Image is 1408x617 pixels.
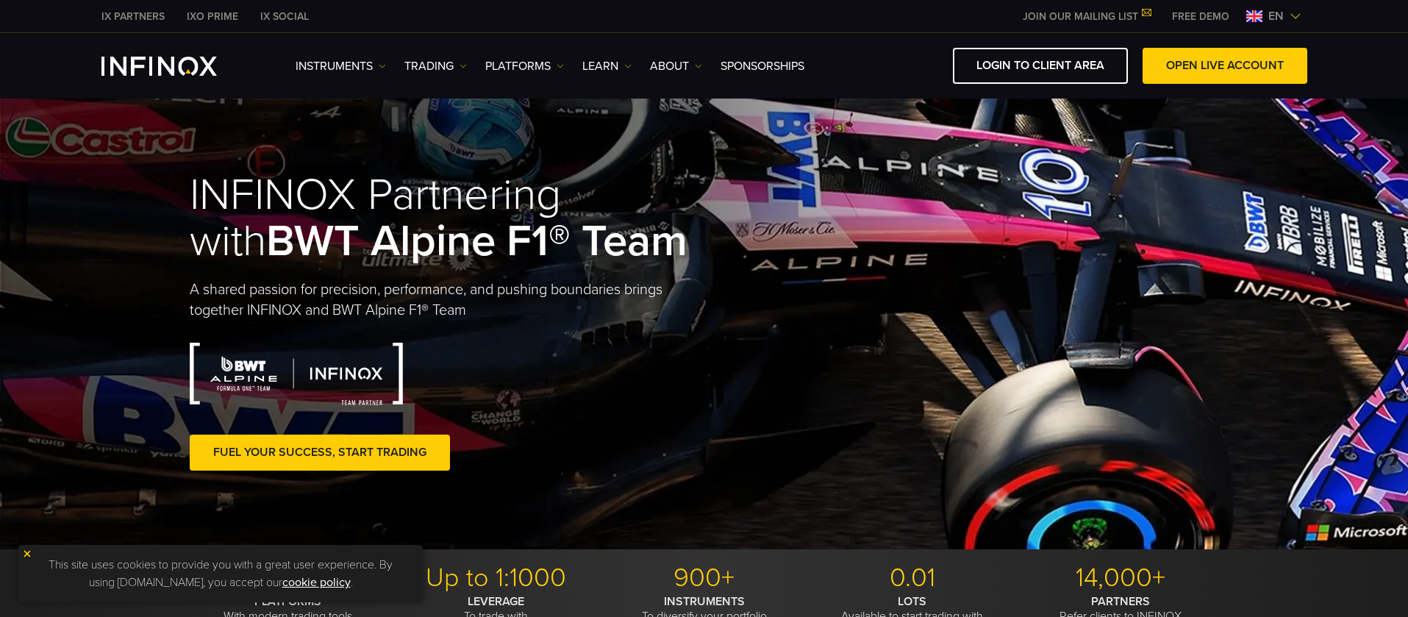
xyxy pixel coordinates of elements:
[485,57,564,75] a: PLATFORMS
[1262,7,1290,25] span: en
[249,9,320,24] a: INFINOX
[721,57,804,75] a: SPONSORSHIPS
[1143,48,1307,84] a: OPEN LIVE ACCOUNT
[190,435,450,471] a: FUEL YOUR SUCCESS, START TRADING
[404,57,467,75] a: TRADING
[1012,10,1161,23] a: JOIN OUR MAILING LIST
[190,279,704,321] p: A shared passion for precision, performance, and pushing boundaries brings together INFINOX and B...
[90,9,176,24] a: INFINOX
[101,57,251,76] a: INFINOX Logo
[282,575,351,590] a: cookie policy
[176,9,249,24] a: INFINOX
[266,215,687,268] strong: BWT Alpine F1® Team
[26,552,415,595] p: This site uses cookies to provide you with a great user experience. By using [DOMAIN_NAME], you a...
[1161,9,1240,24] a: INFINOX MENU
[296,57,386,75] a: Instruments
[582,57,632,75] a: Learn
[190,172,704,265] h1: INFINOX Partnering with
[650,57,702,75] a: ABOUT
[953,48,1128,84] a: LOGIN TO CLIENT AREA
[22,549,32,559] img: yellow close icon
